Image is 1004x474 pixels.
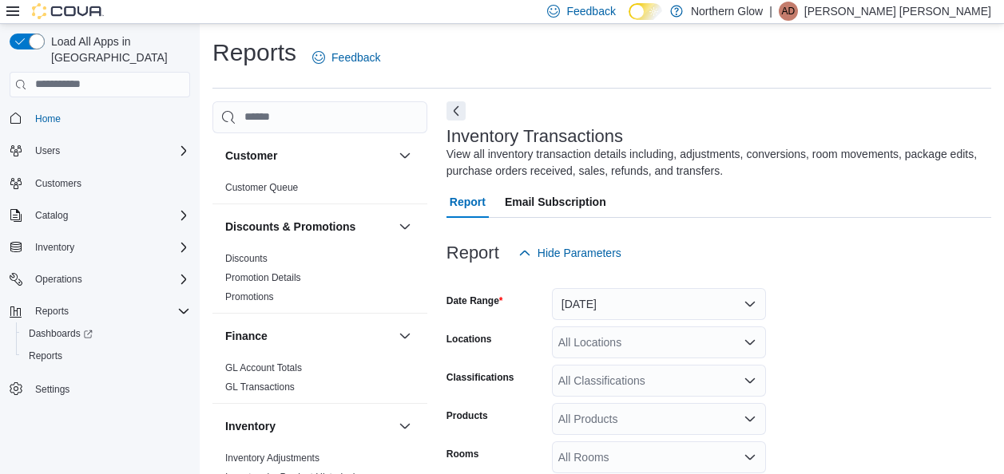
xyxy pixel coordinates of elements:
button: Customer [395,146,415,165]
button: Catalog [3,204,196,227]
span: Settings [29,378,190,398]
button: Catalog [29,206,74,225]
a: Customer Queue [225,182,298,193]
span: Customers [35,177,81,190]
p: | [769,2,772,21]
span: Customer Queue [225,181,298,194]
button: Finance [225,328,392,344]
span: Report [450,186,486,218]
button: Open list of options [744,451,756,464]
button: Users [29,141,66,160]
p: [PERSON_NAME] [PERSON_NAME] [804,2,991,21]
span: Customers [29,173,190,193]
span: Catalog [35,209,68,222]
label: Date Range [446,294,503,307]
a: GL Account Totals [225,362,302,373]
span: Home [35,113,61,125]
span: Dashboards [29,327,93,340]
a: Discounts [225,253,268,264]
button: Customers [3,172,196,195]
span: Reports [22,346,190,365]
button: Hide Parameters [512,237,628,269]
span: Operations [29,270,190,289]
div: Customer [212,178,427,203]
span: Discounts [225,252,268,265]
button: Operations [29,270,89,289]
h3: Inventory [225,418,276,434]
button: Discounts & Promotions [225,219,392,235]
label: Rooms [446,448,479,460]
span: Inventory [29,238,190,257]
nav: Complex example [10,101,190,442]
p: Northern Glow [691,2,763,21]
button: Inventory [29,238,81,257]
span: Catalog [29,206,190,225]
span: GL Transactions [225,381,295,393]
label: Classifications [446,371,514,384]
button: Operations [3,268,196,290]
button: Inventory [3,236,196,259]
a: Customers [29,174,88,193]
a: Dashboards [22,324,99,343]
h3: Report [446,243,499,263]
button: Inventory [225,418,392,434]
h3: Finance [225,328,268,344]
button: [DATE] [552,288,766,320]
span: AD [781,2,795,21]
span: Feedback [566,3,615,19]
a: Promotions [225,291,274,302]
label: Products [446,409,488,422]
img: Cova [32,3,104,19]
span: Hide Parameters [538,245,621,261]
button: Inventory [395,417,415,436]
button: Reports [3,300,196,322]
div: Annabel Dela Cruz [779,2,798,21]
button: Settings [3,377,196,400]
h1: Reports [212,37,296,69]
label: Locations [446,333,492,346]
h3: Inventory Transactions [446,127,623,146]
button: Customer [225,148,392,164]
button: Next [446,101,466,120]
span: Home [29,109,190,128]
h3: Customer [225,148,277,164]
button: Users [3,140,196,162]
a: Reports [22,346,69,365]
button: Open list of options [744,374,756,387]
a: Feedback [306,41,387,73]
span: Email Subscription [505,186,606,218]
button: Finance [395,326,415,346]
span: Promotions [225,290,274,303]
button: Open list of options [744,413,756,425]
span: Users [35,144,60,157]
a: Settings [29,380,76,399]
a: Home [29,109,67,128]
span: Users [29,141,190,160]
span: Settings [35,383,69,396]
span: Feedback [331,49,380,65]
button: Open list of options [744,336,756,349]
span: Reports [29,350,62,362]
span: Load All Apps in [GEOGRAPHIC_DATA] [45,34,190,65]
a: Dashboards [16,322,196,345]
a: GL Transactions [225,381,295,393]
h3: Discounts & Promotions [225,219,355,235]
button: Discounts & Promotions [395,217,415,236]
div: View all inventory transaction details including, adjustments, conversions, room movements, packa... [446,146,983,180]
span: Reports [35,305,69,318]
span: Inventory [35,241,74,254]
span: Dashboards [22,324,190,343]
button: Reports [16,345,196,367]
span: Operations [35,273,82,286]
button: Home [3,107,196,130]
a: Inventory Adjustments [225,452,319,464]
span: Reports [29,302,190,321]
div: Discounts & Promotions [212,249,427,313]
input: Dark Mode [629,3,662,20]
span: GL Account Totals [225,361,302,374]
a: Promotion Details [225,272,301,283]
button: Reports [29,302,75,321]
span: Inventory Adjustments [225,452,319,464]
